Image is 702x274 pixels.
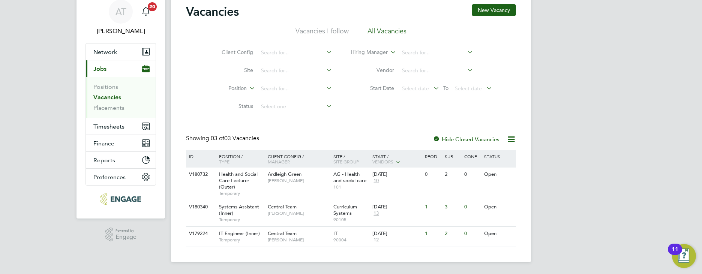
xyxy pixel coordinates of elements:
span: AT [115,7,126,16]
label: Status [210,103,253,109]
div: Start / [370,150,423,169]
div: V179224 [187,227,213,241]
span: 13 [372,210,380,217]
button: Reports [86,152,156,168]
button: Preferences [86,169,156,185]
span: IT Engineer (Inner) [219,230,260,237]
span: [PERSON_NAME] [268,210,330,216]
div: [DATE] [372,171,421,178]
div: V180732 [187,168,213,181]
a: Powered byEngage [105,228,137,242]
input: Search for... [258,84,332,94]
div: 0 [462,200,482,214]
span: Curriculum Systems [333,204,357,216]
button: Timesheets [86,118,156,135]
div: Jobs [86,77,156,118]
li: Vacancies I follow [295,27,349,40]
div: 11 [672,249,678,259]
span: Type [219,159,229,165]
li: All Vacancies [367,27,406,40]
span: Health and Social Care Lecturer (Outer) [219,171,258,190]
span: [PERSON_NAME] [268,178,330,184]
div: 0 [462,227,482,241]
div: 1 [423,227,442,241]
span: 20 [148,2,157,11]
input: Select one [258,102,332,112]
label: Position [204,85,247,92]
div: Sub [443,150,462,163]
div: Status [482,150,515,163]
button: New Vacancy [472,4,516,16]
input: Search for... [258,66,332,76]
span: Reports [93,157,115,164]
span: Temporary [219,237,264,243]
span: Vendors [372,159,393,165]
label: Hiring Manager [345,49,388,56]
a: Positions [93,83,118,90]
img: tr2rec-logo-retina.png [100,193,141,205]
span: 03 of [211,135,224,142]
input: Search for... [258,48,332,58]
div: Open [482,168,515,181]
div: 3 [443,200,462,214]
span: Preferences [93,174,126,181]
label: Start Date [351,85,394,91]
span: 90105 [333,217,369,223]
div: Showing [186,135,261,142]
span: Timesheets [93,123,124,130]
span: Finance [93,140,114,147]
div: Position / [213,150,266,168]
span: 03 Vacancies [211,135,259,142]
input: Search for... [399,48,473,58]
span: Temporary [219,190,264,196]
span: IT [333,230,337,237]
div: [DATE] [372,231,421,237]
div: Reqd [423,150,442,163]
span: [PERSON_NAME] [268,237,330,243]
label: Site [210,67,253,73]
span: Select date [455,85,482,92]
h2: Vacancies [186,4,239,19]
span: Manager [268,159,290,165]
span: Select date [402,85,429,92]
button: Finance [86,135,156,151]
button: Jobs [86,60,156,77]
div: Site / [331,150,371,168]
span: 101 [333,184,369,190]
label: Client Config [210,49,253,55]
div: 0 [423,168,442,181]
div: 2 [443,168,462,181]
label: Hide Closed Vacancies [433,136,499,143]
span: 90004 [333,237,369,243]
span: AG - Health and social care [333,171,366,184]
span: Ardleigh Green [268,171,301,177]
span: Central Team [268,230,297,237]
span: Central Team [268,204,297,210]
a: Go to home page [85,193,156,205]
span: 10 [372,178,380,184]
span: Powered by [115,228,136,234]
label: Vendor [351,67,394,73]
button: Network [86,43,156,60]
div: V180340 [187,200,213,214]
div: [DATE] [372,204,421,210]
span: Jobs [93,65,106,72]
button: Open Resource Center, 11 new notifications [672,244,696,268]
span: Engage [115,234,136,240]
span: 12 [372,237,380,243]
input: Search for... [399,66,473,76]
span: Site Group [333,159,359,165]
span: Temporary [219,217,264,223]
span: Network [93,48,117,55]
span: Systems Assistant (Inner) [219,204,259,216]
div: 2 [443,227,462,241]
div: Open [482,200,515,214]
div: ID [187,150,213,163]
div: 1 [423,200,442,214]
a: Vacancies [93,94,121,101]
div: Client Config / [266,150,331,168]
span: To [441,83,451,93]
div: 0 [462,168,482,181]
a: Placements [93,104,124,111]
span: Annie Trotter [85,27,156,36]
